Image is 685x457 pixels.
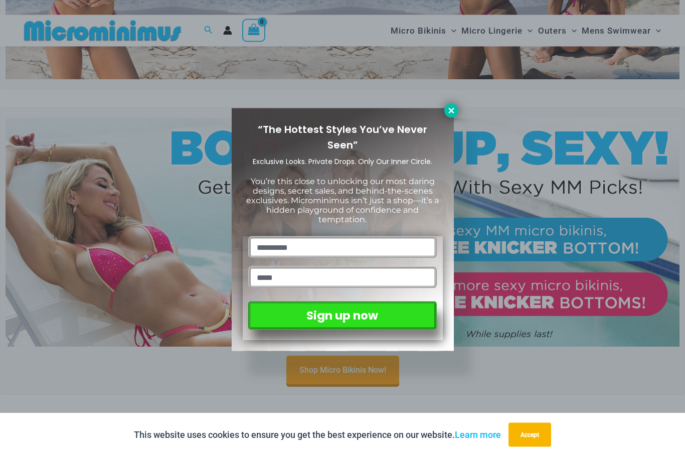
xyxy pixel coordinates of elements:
span: “The Hottest Styles You’ve Never Seen” [258,122,427,152]
span: Exclusive Looks. Private Drops. Only Our Inner Circle. [253,157,432,167]
a: Learn more [455,429,501,440]
button: Sign up now [248,301,436,330]
p: This website uses cookies to ensure you get the best experience on our website. [134,427,501,442]
button: Close [444,104,458,118]
button: Accept [508,423,551,447]
span: You’re this close to unlocking our most daring designs, secret sales, and behind-the-scenes exclu... [246,177,439,225]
